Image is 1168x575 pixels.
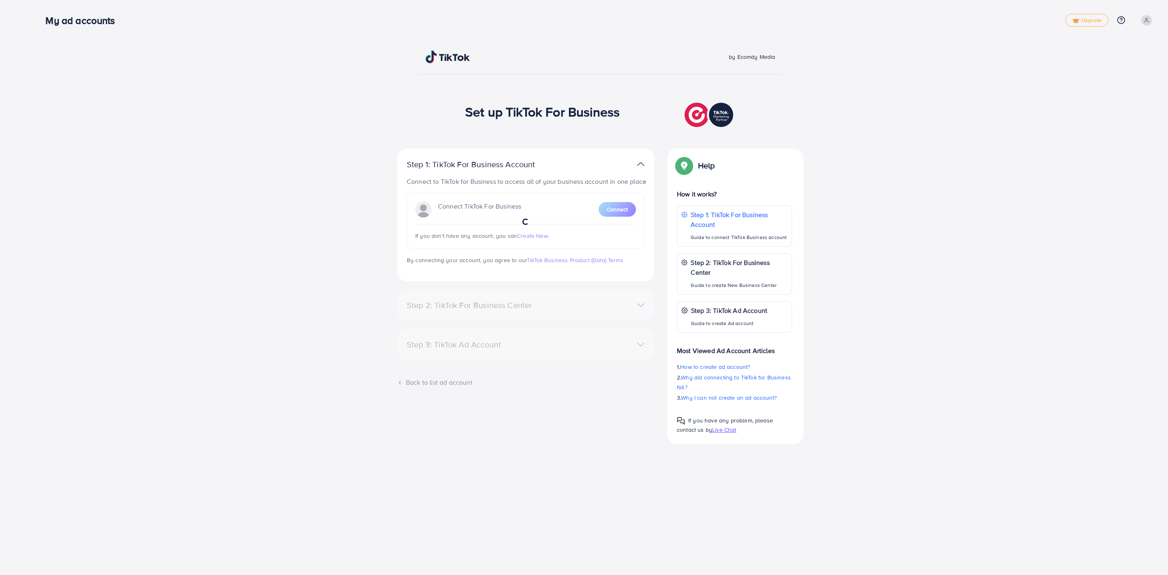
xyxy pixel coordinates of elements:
p: Most Viewed Ad Account Articles [677,339,792,355]
span: Why did connecting to TikTok for Business fail? [677,373,791,391]
img: Popup guide [677,417,685,425]
span: Live Chat [712,426,736,434]
h3: My ad accounts [45,15,121,26]
div: Back to list ad account [397,378,654,387]
p: Step 1: TikTok For Business Account [691,210,788,229]
p: 1. [677,362,792,372]
span: Why I can not create an ad account? [681,394,777,402]
p: 2. [677,373,792,392]
h1: Set up TikTok For Business [465,104,620,119]
span: Upgrade [1072,17,1101,24]
p: Step 2: TikTok For Business Center [691,258,788,277]
span: If you have any problem, please contact us by [677,416,773,434]
p: Step 1: TikTok For Business Account [407,159,561,169]
p: 3. [677,393,792,403]
img: TikTok partner [685,101,735,129]
p: Guide to create New Business Center [691,280,788,290]
a: tickUpgrade [1065,14,1108,27]
p: Guide to create Ad account [691,319,767,328]
img: tick [1072,18,1079,24]
p: Guide to connect TikTok Business account [691,233,788,242]
img: TikTok [425,50,470,63]
p: Step 3: TikTok Ad Account [691,306,767,315]
p: Help [698,161,715,170]
span: How to create ad account? [680,363,750,371]
img: TikTok partner [637,158,644,170]
img: Popup guide [677,158,691,173]
span: by Ecomdy Media [729,53,775,61]
p: How it works? [677,189,792,199]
